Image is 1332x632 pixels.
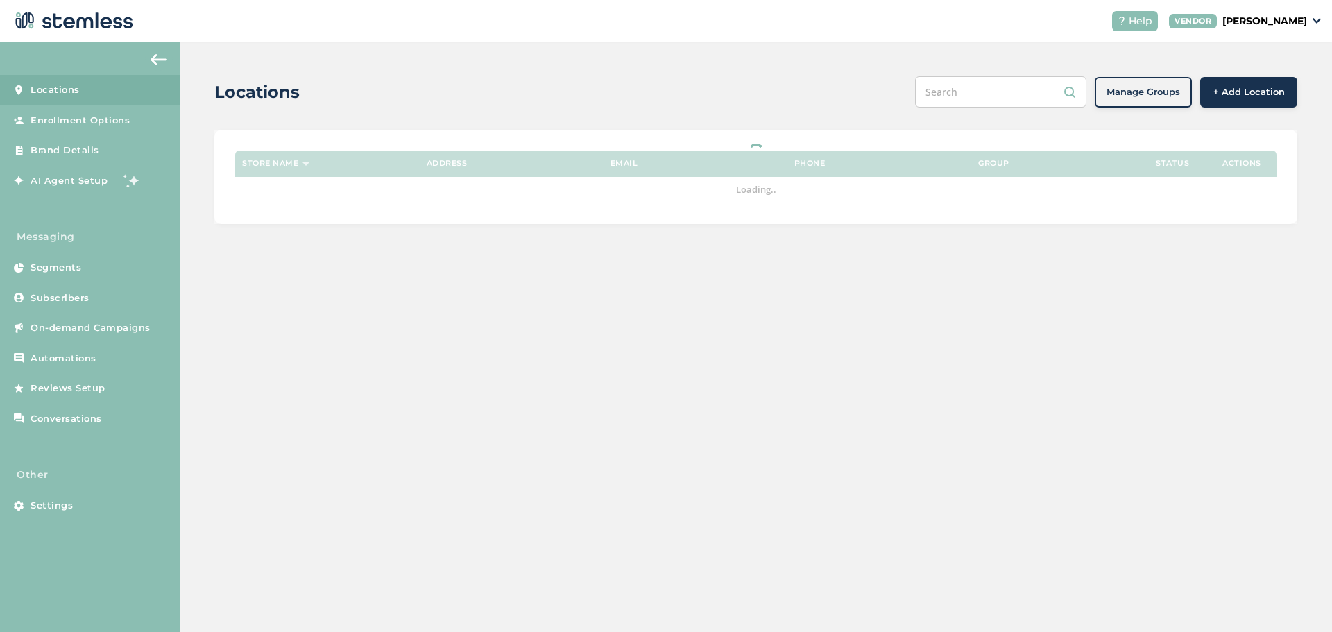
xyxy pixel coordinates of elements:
img: icon-help-white-03924b79.svg [1118,17,1126,25]
iframe: Chat Widget [1263,565,1332,632]
span: Reviews Setup [31,382,105,395]
img: icon_down-arrow-small-66adaf34.svg [1313,18,1321,24]
span: Segments [31,261,81,275]
span: Conversations [31,412,102,426]
span: Settings [31,499,73,513]
span: AI Agent Setup [31,174,108,188]
button: Manage Groups [1095,77,1192,108]
span: Subscribers [31,291,89,305]
span: Enrollment Options [31,114,130,128]
h2: Locations [214,80,300,105]
span: Manage Groups [1107,85,1180,99]
input: Search [915,76,1086,108]
span: Help [1129,14,1152,28]
div: VENDOR [1169,14,1217,28]
img: glitter-stars-b7820f95.gif [118,166,146,194]
span: Locations [31,83,80,97]
span: + Add Location [1213,85,1285,99]
span: Brand Details [31,144,99,157]
button: + Add Location [1200,77,1297,108]
p: [PERSON_NAME] [1222,14,1307,28]
img: logo-dark-0685b13c.svg [11,7,133,35]
span: Automations [31,352,96,366]
img: icon-arrow-back-accent-c549486e.svg [151,54,167,65]
span: On-demand Campaigns [31,321,151,335]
